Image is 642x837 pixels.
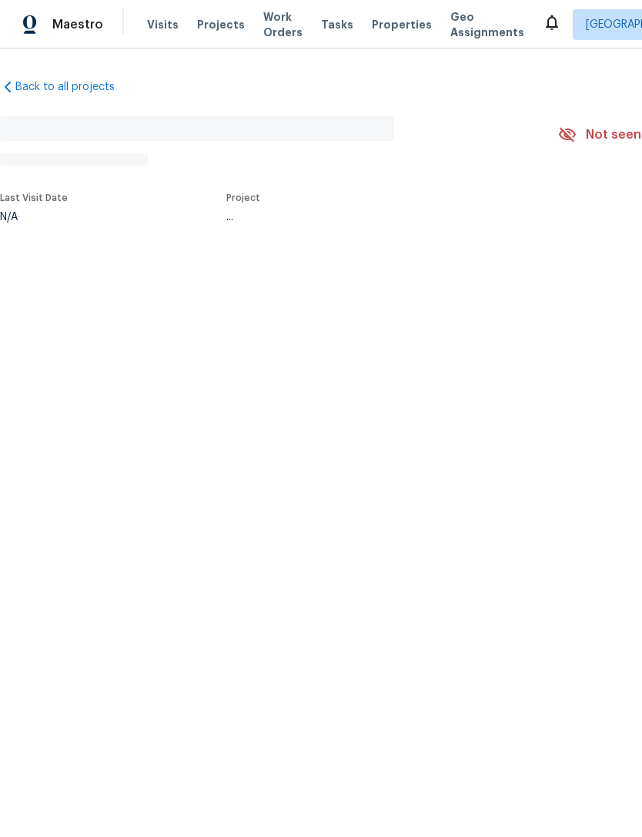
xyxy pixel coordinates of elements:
[372,17,432,32] span: Properties
[263,9,303,40] span: Work Orders
[226,212,522,223] div: ...
[147,17,179,32] span: Visits
[52,17,103,32] span: Maestro
[450,9,524,40] span: Geo Assignments
[197,17,245,32] span: Projects
[226,193,260,203] span: Project
[321,19,353,30] span: Tasks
